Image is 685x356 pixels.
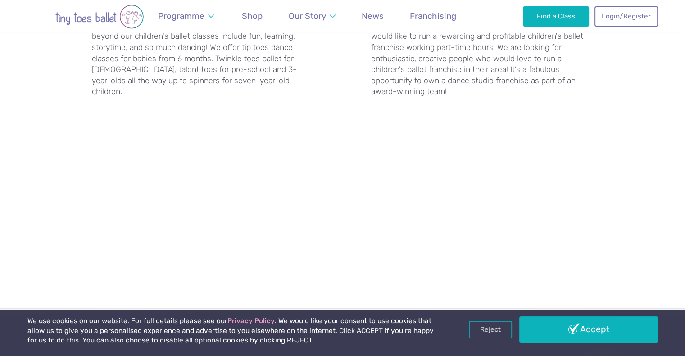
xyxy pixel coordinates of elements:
span: Shop [242,11,263,21]
a: News [358,5,388,27]
a: Shop [238,5,267,27]
a: Franchising [406,5,461,27]
span: Programme [158,11,204,21]
a: Accept [519,316,658,342]
span: Our Story [289,11,326,21]
span: Franchising [410,11,456,21]
a: Find a Class [523,6,589,26]
span: News [362,11,384,21]
a: Login/Register [594,6,658,26]
img: tiny toes ballet [27,5,172,29]
iframe: YouTube video player [371,108,623,250]
a: Programme [154,5,218,27]
iframe: YouTube video player [92,119,344,261]
a: Reject [469,321,512,338]
a: Privacy Policy [227,317,275,325]
p: We use cookies on our website. For full details please see our . We would like your consent to us... [27,316,437,346]
a: Our Story [284,5,340,27]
